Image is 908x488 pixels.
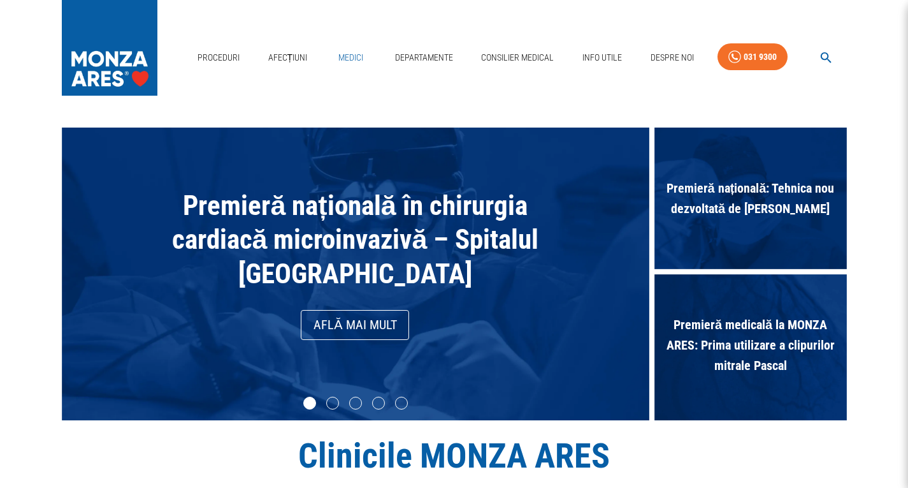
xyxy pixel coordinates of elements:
li: slide item 1 [303,397,316,410]
span: Premieră națională în chirurgia cardiacă microinvazivă – Spitalul [GEOGRAPHIC_DATA] [172,189,539,289]
a: Afecțiuni [263,45,313,71]
li: slide item 4 [372,397,385,410]
a: Despre Noi [645,45,699,71]
a: Află mai mult [301,310,409,340]
span: Premieră medicală la MONZA ARES: Prima utilizare a clipurilor mitrale Pascal [654,308,847,382]
span: Premieră națională: Tehnica nou dezvoltată de [PERSON_NAME] [654,172,847,225]
li: slide item 5 [395,397,408,410]
h1: Clinicile MONZA ARES [62,436,847,476]
a: Departamente [390,45,458,71]
li: slide item 3 [349,397,362,410]
a: Proceduri [192,45,245,71]
a: 031 9300 [717,43,788,71]
a: Info Utile [577,45,627,71]
div: Premieră națională: Tehnica nou dezvoltată de [PERSON_NAME] [654,128,847,274]
a: Medici [331,45,371,71]
a: Consilier Medical [476,45,559,71]
div: Premieră medicală la MONZA ARES: Prima utilizare a clipurilor mitrale Pascal [654,274,847,421]
li: slide item 2 [326,397,339,410]
div: 031 9300 [744,49,777,65]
